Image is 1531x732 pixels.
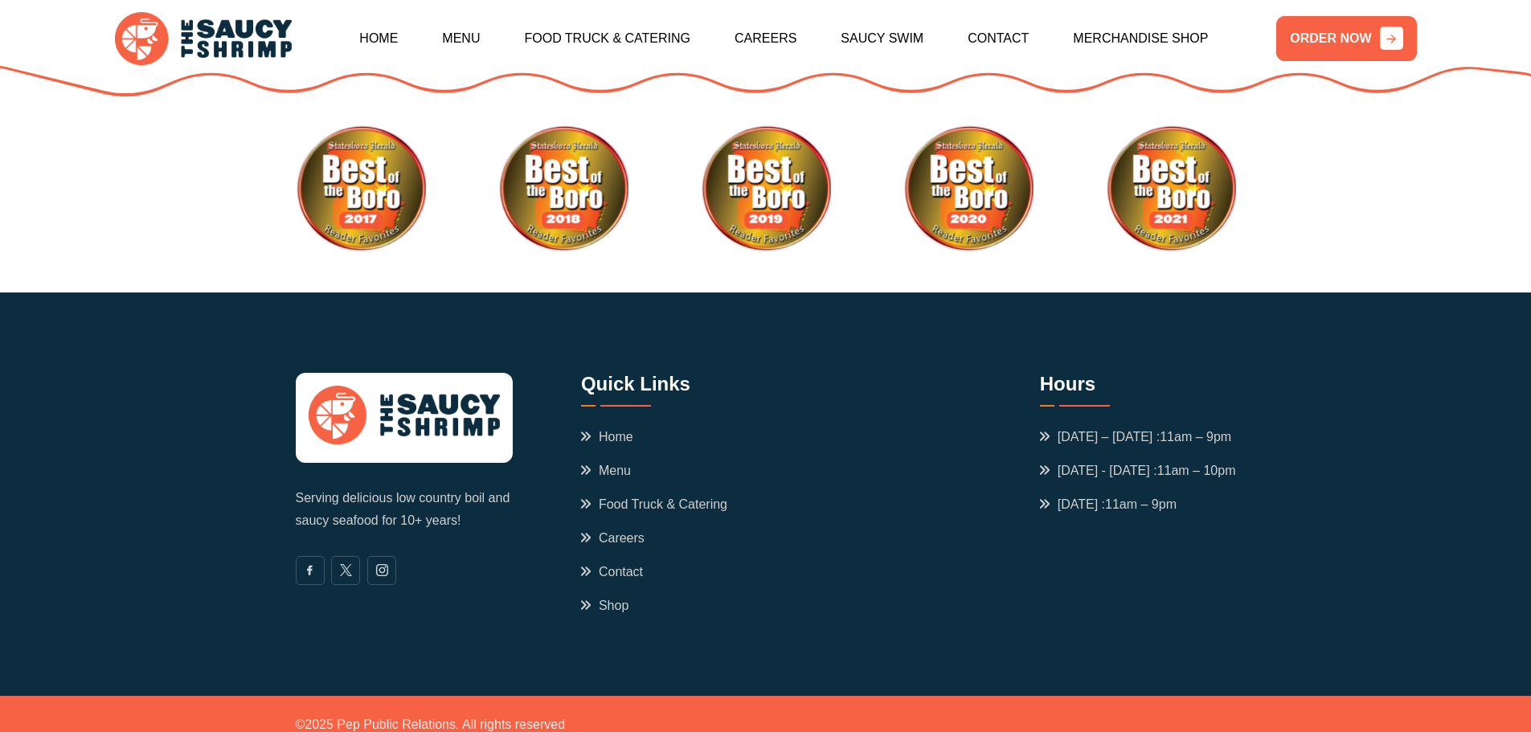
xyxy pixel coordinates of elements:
p: Serving delicious low country boil and saucy seafood for 10+ years! [296,487,513,532]
a: Careers [735,4,796,73]
span: [DATE] - [DATE] : [1040,461,1236,481]
img: Best of the Boro [296,124,426,254]
h3: Hours [1040,373,1236,407]
a: Menu [581,461,631,481]
span: 11am – 10pm [1157,464,1236,477]
span: [DATE] : [1040,495,1177,514]
img: Best of the Boro [498,124,628,254]
span: [DATE] – [DATE] : [1040,427,1231,447]
a: Home [359,4,398,73]
a: Food Truck & Catering [524,4,690,73]
a: Merchandise Shop [1073,4,1208,73]
img: Best of the Boro [903,124,1034,254]
a: Menu [442,4,480,73]
a: Saucy Swim [841,4,923,73]
div: 8 / 10 [1106,124,1236,254]
img: logo [115,12,292,66]
a: Food Truck & Catering [581,495,727,514]
span: 11am – 9pm [1105,497,1177,511]
a: Contact [968,4,1029,73]
h3: Quick Links [581,373,742,407]
img: Best of the Boro [701,124,831,254]
a: Shop [581,596,628,615]
a: ORDER NOW [1276,16,1416,61]
a: Home [581,427,633,447]
img: Best of the Boro [1106,124,1236,254]
span: 11am – 9pm [1160,430,1231,444]
div: 5 / 10 [498,124,628,254]
div: 4 / 10 [296,124,426,254]
div: 7 / 10 [903,124,1034,254]
a: Careers [581,529,645,548]
a: Contact [581,562,643,582]
img: logo [309,386,500,444]
div: 6 / 10 [701,124,831,254]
